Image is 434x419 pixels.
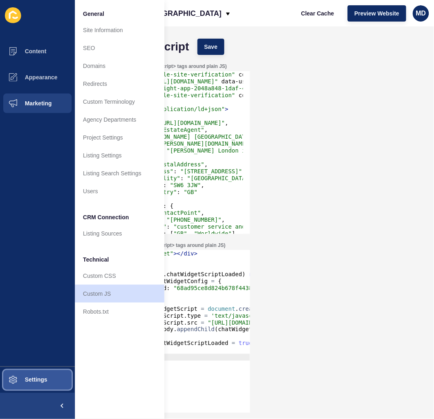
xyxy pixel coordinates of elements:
[83,10,104,18] span: General
[75,57,164,75] a: Domains
[83,255,109,264] span: Technical
[197,39,225,55] button: Save
[355,9,399,17] span: Preview Website
[416,9,426,17] span: MD
[83,213,129,221] span: CRM Connection
[75,303,164,321] a: Robots.txt
[75,111,164,129] a: Agency Departments
[75,285,164,303] a: Custom JS
[75,75,164,93] a: Redirects
[75,146,164,164] a: Listing Settings
[75,129,164,146] a: Project Settings
[75,39,164,57] a: SEO
[75,225,164,242] a: Listing Sources
[301,9,334,17] span: Clear Cache
[75,164,164,182] a: Listing Search Settings
[75,182,164,200] a: Users
[348,5,406,22] button: Preview Website
[75,267,164,285] a: Custom CSS
[294,5,341,22] button: Clear Cache
[75,93,164,111] a: Custom Terminology
[75,21,164,39] a: Site Information
[204,43,218,51] span: Save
